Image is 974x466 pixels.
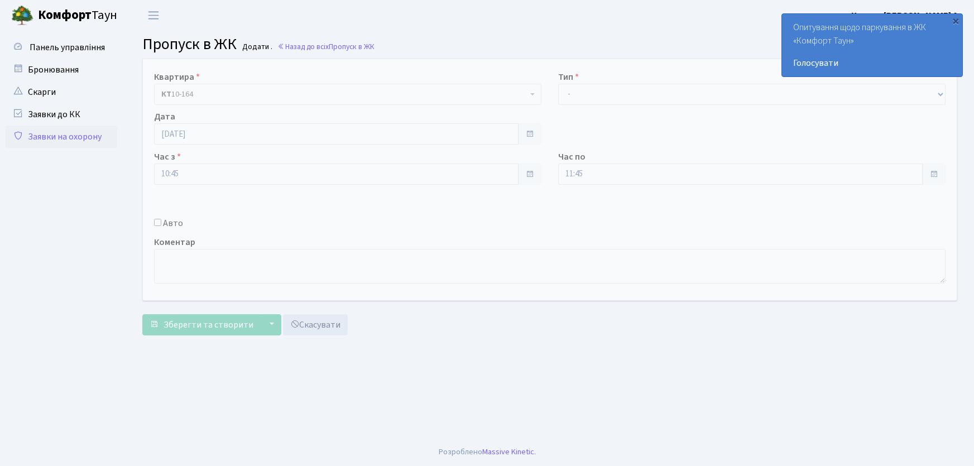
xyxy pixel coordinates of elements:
[950,15,961,26] div: ×
[30,41,105,54] span: Панель управління
[142,33,237,55] span: Пропуск в ЖК
[851,9,961,22] a: Цитрус [PERSON_NAME] А.
[329,41,375,52] span: Пропуск в ЖК
[154,84,541,105] span: <b>КТ</b>&nbsp;&nbsp;&nbsp;&nbsp;10-164
[6,103,117,126] a: Заявки до КК
[154,150,181,164] label: Час з
[558,150,586,164] label: Час по
[161,89,171,100] b: КТ
[161,89,527,100] span: <b>КТ</b>&nbsp;&nbsp;&nbsp;&nbsp;10-164
[38,6,92,24] b: Комфорт
[6,126,117,148] a: Заявки на охорону
[140,6,167,25] button: Переключити навігацію
[164,319,253,331] span: Зберегти та створити
[11,4,33,27] img: logo.png
[782,14,962,76] div: Опитування щодо паркування в ЖК «Комфорт Таун»
[793,56,951,70] a: Голосувати
[154,110,175,123] label: Дата
[558,70,579,84] label: Тип
[163,217,183,230] label: Авто
[154,236,195,249] label: Коментар
[482,446,534,458] a: Massive Kinetic
[439,446,536,458] div: Розроблено .
[6,81,117,103] a: Скарги
[277,41,375,52] a: Назад до всіхПропуск в ЖК
[6,36,117,59] a: Панель управління
[283,314,348,335] a: Скасувати
[240,42,272,52] small: Додати .
[142,314,261,335] button: Зберегти та створити
[6,59,117,81] a: Бронювання
[38,6,117,25] span: Таун
[154,70,200,84] label: Квартира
